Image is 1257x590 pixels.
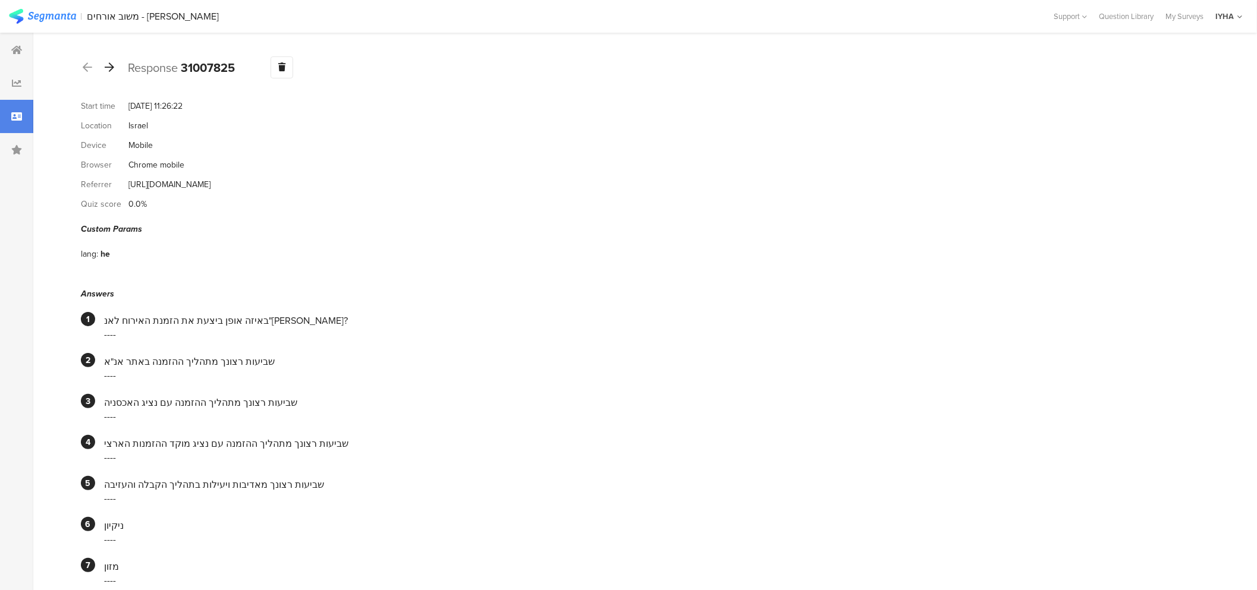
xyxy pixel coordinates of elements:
div: 6 [81,517,95,531]
div: 1 [81,312,95,326]
div: Referrer [81,178,128,191]
div: 4 [81,435,95,449]
div: באיזה אופן ביצעת את הזמנת האירוח לאנ"[PERSON_NAME]? [104,314,1209,327]
div: Israel [128,119,148,132]
div: שביעות רצונך מתהליך ההזמנה עם נציג מוקד ההזמנות הארצי [104,437,1209,450]
div: ---- [104,532,1209,546]
div: Start time [81,100,128,112]
div: Support [1054,7,1087,26]
div: Location [81,119,128,132]
a: My Surveys [1159,11,1209,22]
div: Chrome mobile [128,159,184,171]
div: משוב אורחים - [PERSON_NAME] [87,11,219,22]
div: ---- [104,327,1209,341]
div: 7 [81,558,95,572]
div: ---- [104,409,1209,423]
div: [URL][DOMAIN_NAME] [128,178,210,191]
div: lang: [81,248,100,260]
div: IYHA [1215,11,1234,22]
div: 0.0% [128,198,147,210]
a: Question Library [1093,11,1159,22]
div: Custom Params [81,223,1209,235]
div: מזון [104,560,1209,573]
div: | [81,10,83,23]
div: Browser [81,159,128,171]
div: ---- [104,573,1209,587]
div: שביעות רצונך מתהליך ההזמנה עם נציג האכסניה [104,396,1209,409]
div: Answers [81,288,1209,300]
b: 31007825 [181,59,235,77]
div: Device [81,139,128,152]
span: Response [128,59,178,77]
div: ניקיון [104,519,1209,532]
div: ---- [104,368,1209,382]
img: segmanta logo [9,9,76,24]
div: he [100,248,110,260]
div: 2 [81,353,95,367]
div: Quiz score [81,198,128,210]
div: Mobile [128,139,153,152]
div: 5 [81,476,95,490]
div: שביעות רצונך מתהליך ההזמנה באתר אנ"א [104,355,1209,368]
div: [DATE] 11:26:22 [128,100,183,112]
div: שביעות רצונך מאדיבות ויעילות בתהליך הקבלה והעזיבה [104,478,1209,491]
div: 3 [81,394,95,408]
div: ---- [104,450,1209,464]
div: ---- [104,491,1209,505]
